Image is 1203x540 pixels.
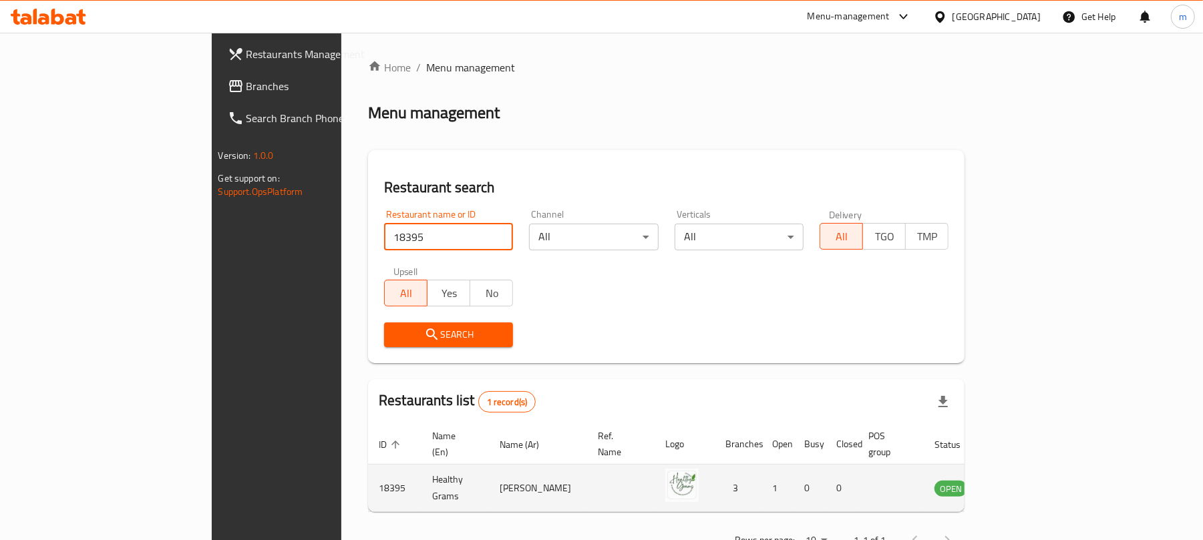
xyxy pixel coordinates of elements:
[905,223,949,250] button: TMP
[715,465,761,512] td: 3
[246,110,402,126] span: Search Branch Phone
[529,224,658,250] div: All
[911,227,943,246] span: TMP
[794,424,826,465] th: Busy
[598,428,639,460] span: Ref. Name
[934,437,978,453] span: Status
[384,224,513,250] input: Search for restaurant name or ID..
[862,223,906,250] button: TGO
[1179,9,1187,24] span: m
[500,437,556,453] span: Name (Ar)
[427,280,470,306] button: Yes
[421,465,489,512] td: Healthy Grams
[390,284,422,303] span: All
[675,224,804,250] div: All
[927,386,959,418] div: Export file
[829,210,862,219] label: Delivery
[384,280,427,306] button: All
[246,46,402,62] span: Restaurants Management
[217,70,413,102] a: Branches
[655,424,715,465] th: Logo
[934,481,967,497] span: OPEN
[794,465,826,512] td: 0
[426,59,515,75] span: Menu management
[953,9,1041,24] div: [GEOGRAPHIC_DATA]
[384,322,513,347] button: Search
[820,223,863,250] button: All
[479,396,536,409] span: 1 record(s)
[379,390,536,413] h2: Restaurants list
[761,424,794,465] th: Open
[368,424,1040,512] table: enhanced table
[665,469,699,502] img: Healthy Grams
[826,424,858,465] th: Closed
[218,183,303,200] a: Support.OpsPlatform
[218,170,280,187] span: Get support on:
[432,428,473,460] span: Name (En)
[476,284,508,303] span: No
[715,424,761,465] th: Branches
[368,59,965,75] nav: breadcrumb
[478,391,536,413] div: Total records count
[393,266,418,276] label: Upsell
[384,178,949,198] h2: Restaurant search
[395,326,502,343] span: Search
[761,465,794,512] td: 1
[246,78,402,94] span: Branches
[868,428,908,460] span: POS group
[489,465,587,512] td: [PERSON_NAME]
[217,102,413,134] a: Search Branch Phone
[826,227,858,246] span: All
[218,147,251,164] span: Version:
[217,38,413,70] a: Restaurants Management
[826,465,858,512] td: 0
[868,227,900,246] span: TGO
[416,59,421,75] li: /
[253,147,274,164] span: 1.0.0
[433,284,465,303] span: Yes
[470,280,513,306] button: No
[808,9,890,25] div: Menu-management
[368,102,500,123] h2: Menu management
[379,437,404,453] span: ID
